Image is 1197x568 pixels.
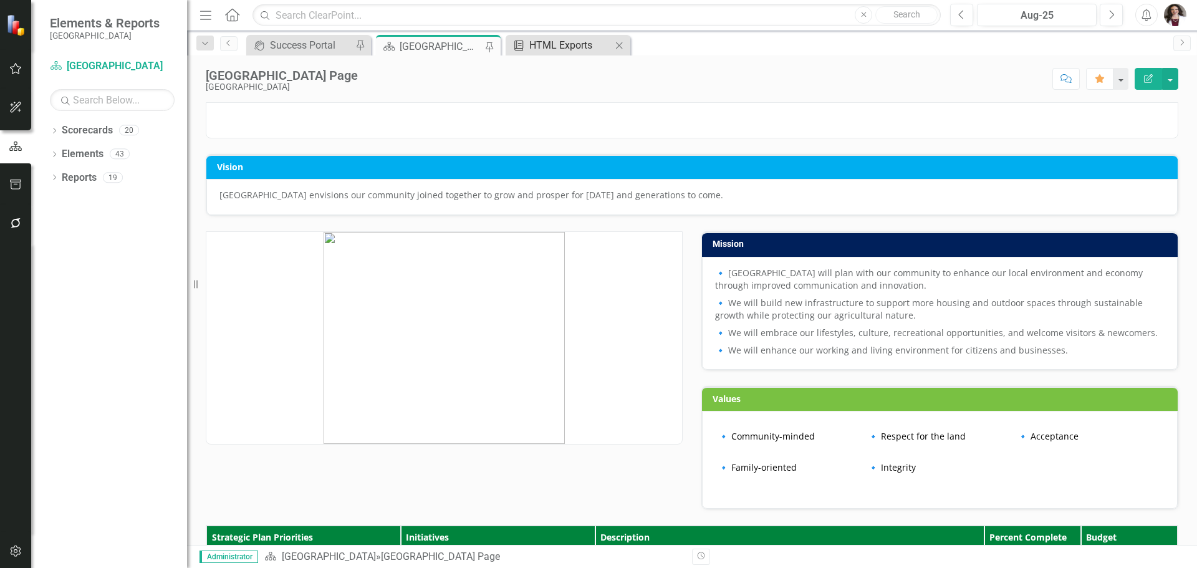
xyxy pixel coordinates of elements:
h3: Vision [217,162,1171,171]
div: [GEOGRAPHIC_DATA] Page [400,39,482,54]
p: 🔹 We will build new infrastructure to support more housing and outdoor spaces through sustainable... [715,294,1165,324]
button: Aug-25 [977,4,1097,26]
td: 🔹 Respect for the land [865,421,1014,452]
div: [GEOGRAPHIC_DATA] [206,82,358,92]
div: 19 [103,172,123,183]
div: Success Portal [270,37,352,53]
p: 🔹 We will embrace our lifestyles, culture, recreational opportunities, and welcome visitors & new... [715,324,1165,342]
div: 43 [110,149,130,160]
a: Reports [62,171,97,185]
img: ClearPoint Strategy [6,14,29,36]
input: Search ClearPoint... [252,4,941,26]
td: 🔹 Integrity [865,452,1014,483]
h3: Values [713,394,1171,403]
span: Administrator [199,551,258,563]
h3: Mission [713,239,1171,249]
a: Elements [62,147,103,161]
span: Search [893,9,920,19]
p: 🔹 [GEOGRAPHIC_DATA] will plan with our community to enhance our local environment and economy thr... [715,267,1165,294]
button: Search [875,6,938,24]
p: 🔹 Community-minded [718,430,862,443]
div: [GEOGRAPHIC_DATA] Page [381,551,500,562]
div: 20 [119,125,139,136]
td: 🔹 Family-oriented [715,452,865,483]
a: [GEOGRAPHIC_DATA] [282,551,376,562]
p: [GEOGRAPHIC_DATA] envisions our community joined together to grow and prosper for [DATE] and gene... [219,189,1165,201]
img: Drew Hale [1164,4,1186,26]
small: [GEOGRAPHIC_DATA] [50,31,160,41]
div: HTML Exports [529,37,612,53]
p: 🔹 We will enhance our working and living environment for citizens and businesses. [715,342,1165,357]
span: Elements & Reports [50,16,160,31]
div: Aug-25 [981,8,1092,23]
a: Scorecards [62,123,113,138]
a: Success Portal [249,37,352,53]
a: [GEOGRAPHIC_DATA] [50,59,175,74]
input: Search Below... [50,89,175,111]
a: HTML Exports [509,37,612,53]
div: [GEOGRAPHIC_DATA] Page [206,69,358,82]
td: 🔹 Acceptance [1014,421,1164,452]
div: » [264,550,683,564]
